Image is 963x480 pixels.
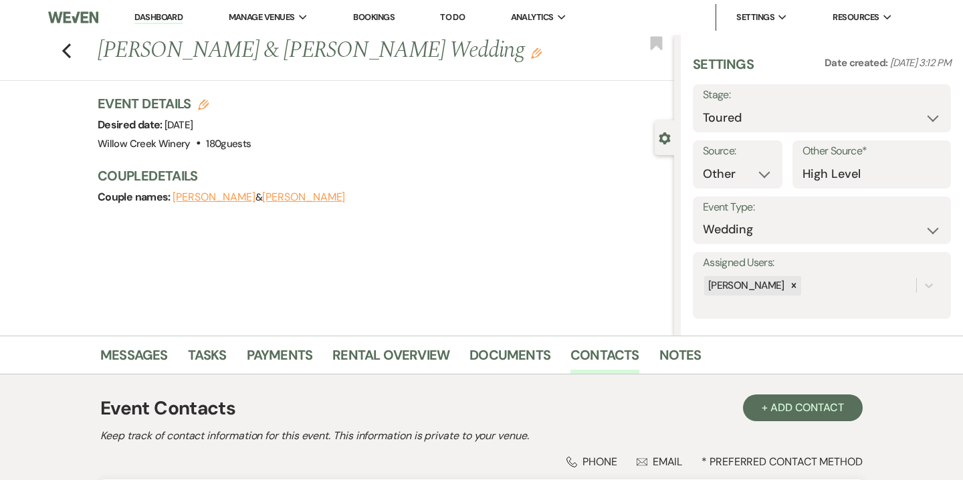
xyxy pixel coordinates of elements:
a: Payments [247,344,313,374]
button: [PERSON_NAME] [262,192,345,203]
span: Analytics [511,11,554,24]
span: Manage Venues [229,11,295,24]
button: [PERSON_NAME] [173,192,255,203]
span: Desired date: [98,118,165,132]
a: Dashboard [134,11,183,24]
div: Phone [566,455,617,469]
label: Other Source* [802,142,941,161]
button: + Add Contact [743,394,863,421]
div: [PERSON_NAME] [704,276,786,295]
span: Resources [833,11,879,24]
label: Assigned Users: [703,253,941,273]
a: To Do [440,11,465,23]
a: Notes [659,344,702,374]
button: Edit [531,47,542,59]
h2: Keep track of contact information for this event. This information is private to your venue. [100,428,863,444]
span: Settings [736,11,774,24]
span: Date created: [825,56,890,70]
span: 180 guests [206,137,251,150]
a: Contacts [570,344,639,374]
span: Willow Creek Winery [98,137,191,150]
label: Stage: [703,86,941,105]
a: Messages [100,344,168,374]
h3: Settings [693,55,754,84]
span: Couple names: [98,190,173,204]
button: Close lead details [659,131,671,144]
a: Rental Overview [332,344,449,374]
span: & [173,191,345,204]
a: Bookings [353,11,395,23]
a: Tasks [188,344,227,374]
span: [DATE] 3:12 PM [890,56,951,70]
span: [DATE] [165,118,193,132]
img: Weven Logo [48,3,98,31]
h1: Event Contacts [100,394,235,423]
h1: [PERSON_NAME] & [PERSON_NAME] Wedding [98,35,554,67]
a: Documents [469,344,550,374]
h3: Couple Details [98,166,661,185]
label: Source: [703,142,772,161]
h3: Event Details [98,94,251,113]
div: Email [637,455,683,469]
label: Event Type: [703,198,941,217]
div: * Preferred Contact Method [100,455,863,469]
